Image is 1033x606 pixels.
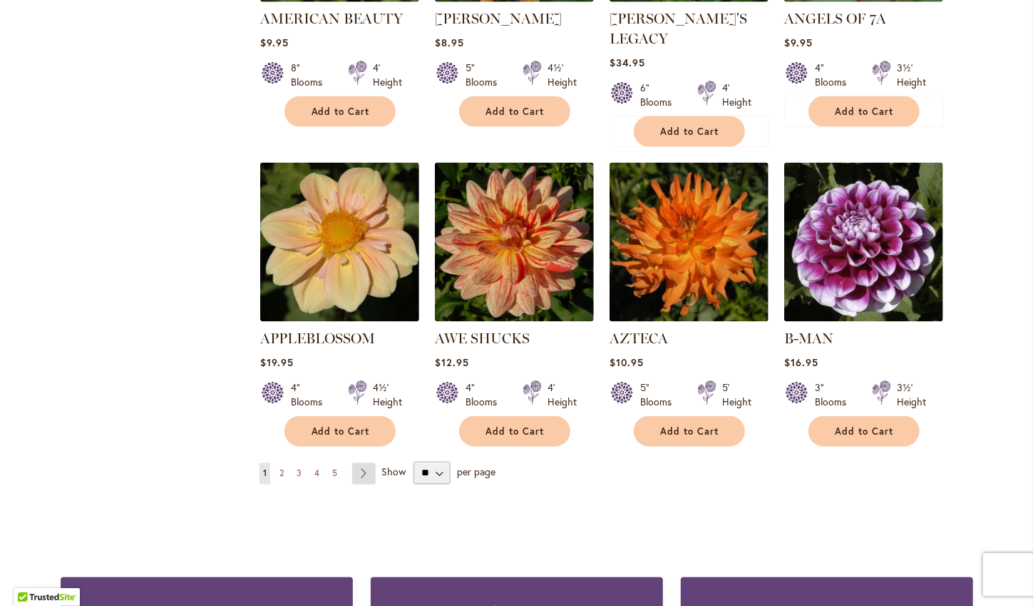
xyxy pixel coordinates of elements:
[897,380,926,409] div: 3½' Height
[661,126,719,138] span: Add to Cart
[459,96,570,127] button: Add to Cart
[815,61,855,89] div: 4" Blooms
[332,468,337,479] span: 5
[381,465,406,479] span: Show
[312,425,370,438] span: Add to Cart
[634,416,745,447] button: Add to Cart
[329,463,341,485] a: 5
[291,380,331,409] div: 4" Blooms
[260,330,375,347] a: APPLEBLOSSOM
[466,61,505,89] div: 5" Blooms
[263,468,267,479] span: 1
[284,96,396,127] button: Add to Cart
[610,330,668,347] a: AZTECA
[459,416,570,447] button: Add to Cart
[260,36,289,49] span: $9.95
[435,36,464,49] span: $8.95
[661,425,719,438] span: Add to Cart
[784,10,886,27] a: ANGELS OF 7A
[293,463,305,485] a: 3
[836,425,894,438] span: Add to Cart
[610,56,645,69] span: $34.95
[610,10,747,47] a: [PERSON_NAME]'S LEGACY
[486,425,545,438] span: Add to Cart
[373,61,402,89] div: 4' Height
[11,555,51,595] iframe: Launch Accessibility Center
[815,380,855,409] div: 3" Blooms
[284,416,396,447] button: Add to Cart
[784,311,943,325] a: B-MAN
[548,380,577,409] div: 4' Height
[548,61,577,89] div: 4½' Height
[279,468,284,479] span: 2
[276,463,287,485] a: 2
[260,10,403,27] a: AMERICAN BEAUTY
[784,355,818,369] span: $16.95
[373,380,402,409] div: 4½' Height
[486,106,545,118] span: Add to Cart
[466,380,505,409] div: 4" Blooms
[722,380,751,409] div: 5' Height
[836,106,894,118] span: Add to Cart
[808,96,920,127] button: Add to Cart
[435,311,594,325] a: AWE SHUCKS
[610,355,644,369] span: $10.95
[260,355,294,369] span: $19.95
[435,355,469,369] span: $12.95
[610,311,769,325] a: AZTECA
[435,10,562,27] a: [PERSON_NAME]
[722,81,751,109] div: 4' Height
[634,116,745,147] button: Add to Cart
[260,163,419,322] img: APPLEBLOSSOM
[640,81,680,109] div: 6" Blooms
[640,380,680,409] div: 5" Blooms
[312,106,370,118] span: Add to Cart
[311,463,323,485] a: 4
[784,36,813,49] span: $9.95
[784,330,833,347] a: B-MAN
[435,163,594,322] img: AWE SHUCKS
[457,465,495,479] span: per page
[808,416,920,447] button: Add to Cart
[610,163,769,322] img: AZTECA
[435,330,530,347] a: AWE SHUCKS
[260,311,419,325] a: APPLEBLOSSOM
[897,61,926,89] div: 3½' Height
[314,468,319,479] span: 4
[784,163,943,322] img: B-MAN
[297,468,302,479] span: 3
[291,61,331,89] div: 8" Blooms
